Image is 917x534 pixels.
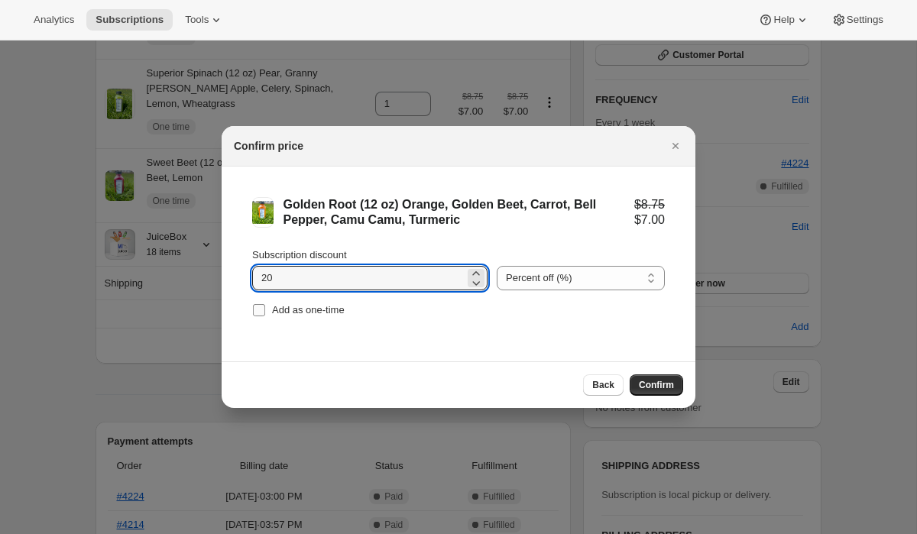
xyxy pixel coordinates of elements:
[34,14,74,26] span: Analytics
[847,14,883,26] span: Settings
[272,304,345,316] span: Add as one-time
[176,9,233,31] button: Tools
[283,197,634,228] div: Golden Root (12 oz) Orange, Golden Beet, Carrot, Bell Pepper, Camu Camu, Turmeric
[634,212,665,228] div: $7.00
[583,374,624,396] button: Back
[665,135,686,157] button: Close
[630,374,683,396] button: Confirm
[749,9,818,31] button: Help
[252,249,347,261] span: Subscription discount
[24,9,83,31] button: Analytics
[773,14,794,26] span: Help
[185,14,209,26] span: Tools
[822,9,893,31] button: Settings
[634,197,665,212] div: $8.75
[96,14,164,26] span: Subscriptions
[639,379,674,391] span: Confirm
[234,138,303,154] h2: Confirm price
[592,379,614,391] span: Back
[86,9,173,31] button: Subscriptions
